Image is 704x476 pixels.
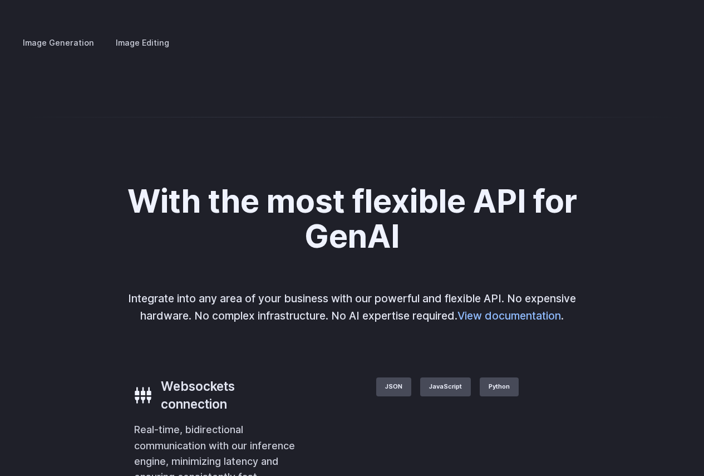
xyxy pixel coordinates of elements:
[13,33,104,52] label: Image Generation
[121,290,584,324] p: Integrate into any area of your business with our powerful and flexible API. No expensive hardwar...
[457,309,561,322] a: View documentation
[420,377,471,396] label: JavaScript
[480,377,519,396] label: Python
[81,184,623,254] h2: With the most flexible API for GenAI
[106,33,179,52] label: Image Editing
[161,377,298,413] h3: Websockets connection
[376,377,411,396] label: JSON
